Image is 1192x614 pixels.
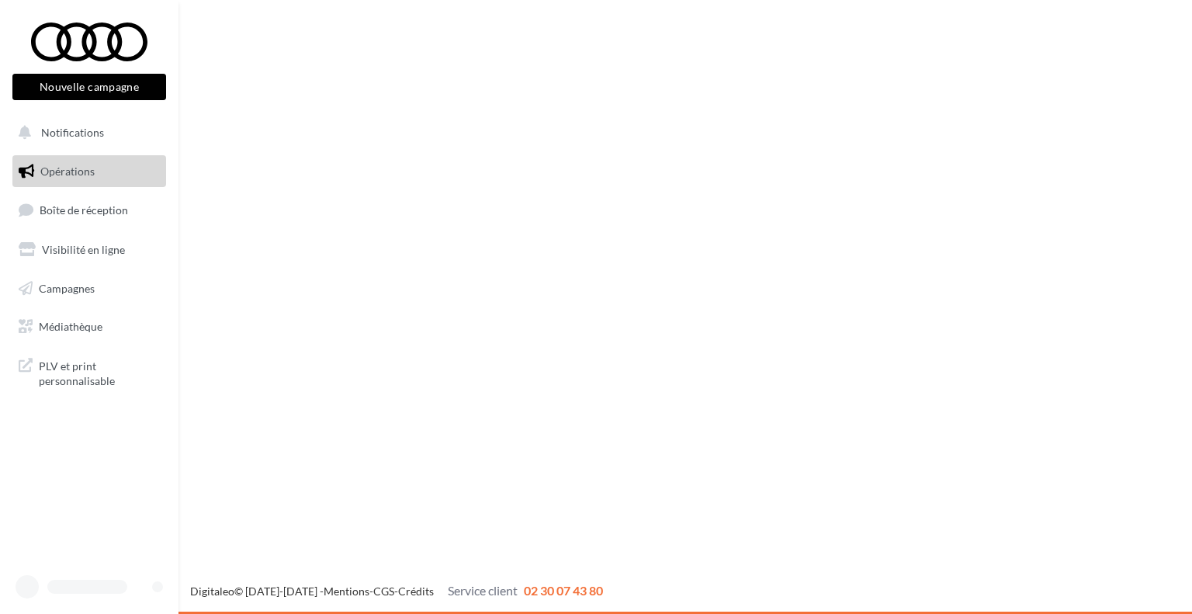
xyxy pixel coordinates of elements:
[9,234,169,266] a: Visibilité en ligne
[9,155,169,188] a: Opérations
[373,585,394,598] a: CGS
[324,585,369,598] a: Mentions
[40,203,128,217] span: Boîte de réception
[40,165,95,178] span: Opérations
[190,585,603,598] span: © [DATE]-[DATE] - - -
[190,585,234,598] a: Digitaleo
[9,116,163,149] button: Notifications
[9,272,169,305] a: Campagnes
[9,193,169,227] a: Boîte de réception
[39,281,95,294] span: Campagnes
[9,349,169,395] a: PLV et print personnalisable
[39,356,160,389] span: PLV et print personnalisable
[42,243,125,256] span: Visibilité en ligne
[41,126,104,139] span: Notifications
[398,585,434,598] a: Crédits
[448,583,518,598] span: Service client
[524,583,603,598] span: 02 30 07 43 80
[39,320,102,333] span: Médiathèque
[12,74,166,100] button: Nouvelle campagne
[9,310,169,343] a: Médiathèque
